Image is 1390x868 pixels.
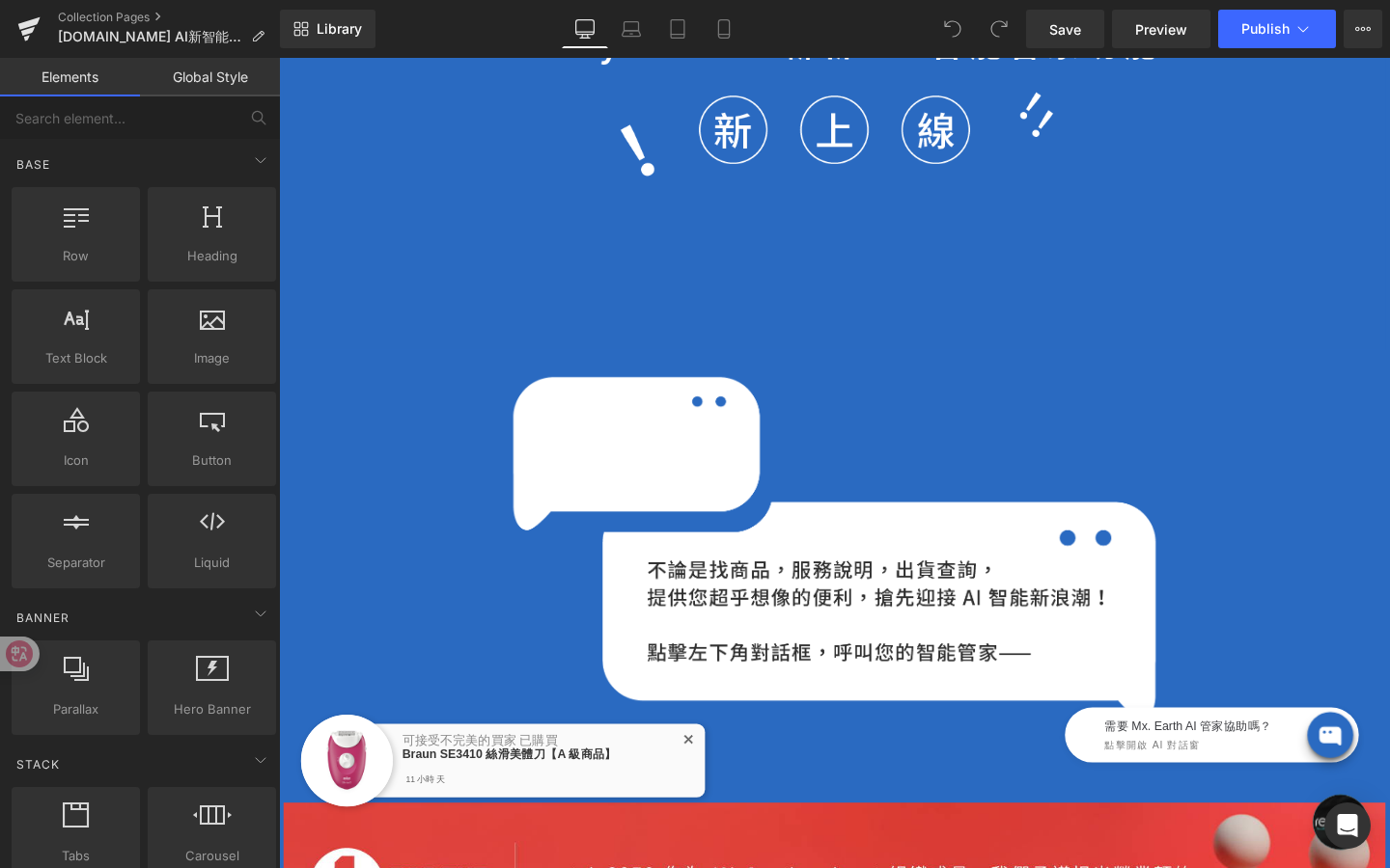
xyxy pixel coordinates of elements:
span: Save [1049,19,1081,40]
span: Parallax [17,699,134,719]
span: Heading [153,246,270,266]
span: Row [17,246,134,266]
span: Publish [1241,21,1290,37]
span: Tabs [17,846,134,866]
iframe: Tiledesk Widget [763,659,1149,755]
span: 11 小時 天 [129,751,178,768]
button: Undo [933,10,972,48]
a: Tablet [654,10,701,48]
span: Icon [17,450,134,471]
span: Carousel [153,846,270,866]
p: 可接受不完美的買家 已購買 [129,710,355,724]
span: Text Block [17,348,134,368]
div: Open Intercom Messenger [1324,802,1371,849]
span: Separator [17,553,134,573]
span: Stack [14,755,62,773]
span: Liquid [153,553,270,573]
span: Button [153,450,270,471]
span: Preview [1135,19,1187,40]
span: Base [14,155,52,174]
span: Library [317,20,362,38]
a: Preview [1112,10,1210,48]
a: Braun SE3410 絲滑美體刀【A 級商品】 [129,724,355,740]
a: Collection Pages [58,10,280,25]
span: Hero Banner [153,699,270,719]
span: Banner [14,609,71,627]
button: Redo [980,10,1018,48]
a: Desktop [562,10,608,48]
a: Global Style [140,58,280,96]
button: More [1344,10,1382,48]
a: New Library [280,10,375,48]
img: Braun SE3410 絲滑美體刀【A 級商品】 [23,691,120,787]
a: 打開聊天 [1087,774,1145,832]
span: [DOMAIN_NAME] AI新智能管家 [58,29,243,44]
span: Image [153,348,270,368]
button: Publish [1218,10,1336,48]
a: Laptop [608,10,654,48]
a: Mobile [701,10,747,48]
span: ✕ [424,711,437,724]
